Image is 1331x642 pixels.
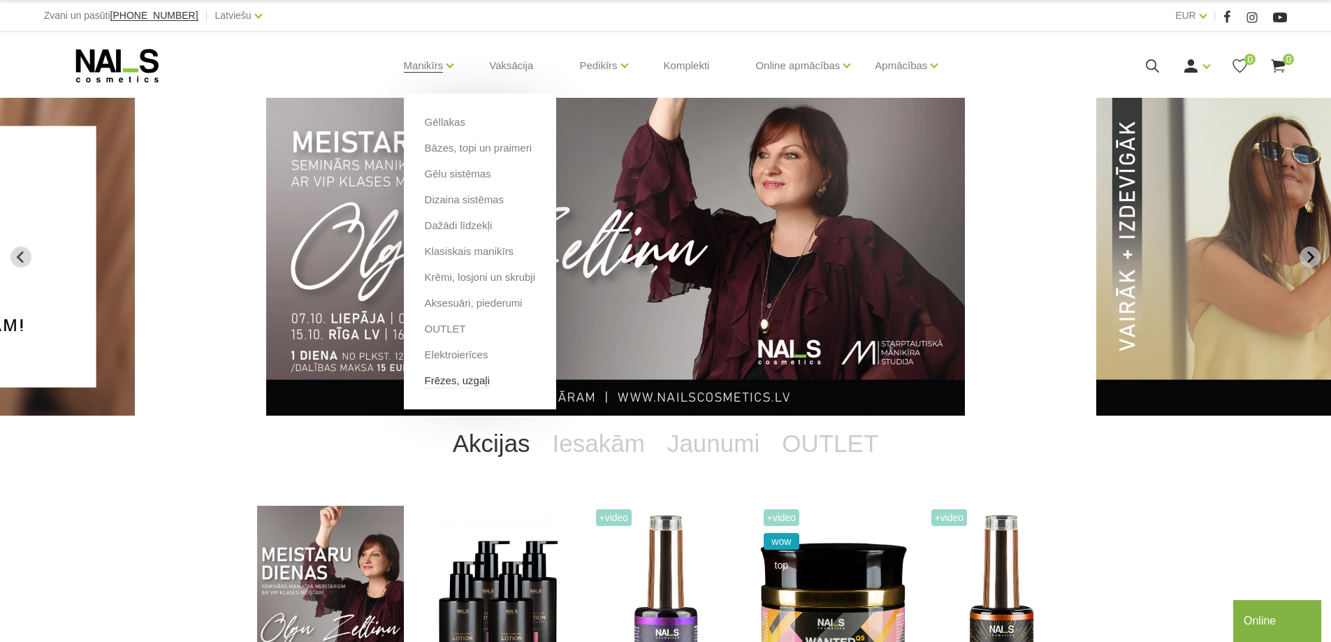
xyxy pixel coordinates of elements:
[425,373,490,388] a: Frēzes, uzgaļi
[653,32,721,99] a: Komplekti
[541,416,656,472] a: Iesakām
[425,218,493,233] a: Dažādi līdzekļi
[425,115,465,130] a: Gēllakas
[1175,7,1196,24] a: EUR
[404,38,444,94] a: Manikīrs
[1214,7,1216,24] span: |
[764,557,800,574] span: top
[205,7,208,24] span: |
[1231,57,1249,75] a: 0
[596,509,632,526] span: +Video
[425,296,523,311] a: Aksesuāri, piederumi
[442,416,541,472] a: Akcijas
[10,247,31,268] button: Previous slide
[1233,597,1324,642] iframe: chat widget
[1300,247,1321,268] button: Next slide
[1270,57,1287,75] a: 0
[1244,54,1256,65] span: 0
[764,509,800,526] span: +Video
[875,38,927,94] a: Apmācības
[771,416,889,472] a: OUTLET
[579,38,617,94] a: Pedikīrs
[425,192,504,207] a: Dizaina sistēmas
[425,321,466,337] a: OUTLET
[425,270,535,285] a: Krēmi, losjoni un skrubji
[478,32,544,99] a: Vaksācija
[110,10,198,21] a: [PHONE_NUMBER]
[656,416,771,472] a: Jaunumi
[931,509,968,526] span: +Video
[764,533,800,550] span: wow
[425,140,532,156] a: Bāzes, topi un praimeri
[215,7,252,24] a: Latviešu
[425,347,488,363] a: Elektroierīces
[44,7,198,24] div: Zvani un pasūti
[755,38,840,94] a: Online apmācības
[425,166,491,182] a: Gēlu sistēmas
[266,98,1065,416] li: 2 of 14
[1283,54,1294,65] span: 0
[425,244,514,259] a: Klasiskais manikīrs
